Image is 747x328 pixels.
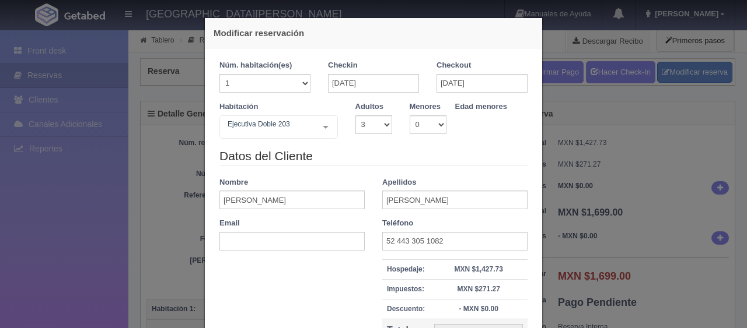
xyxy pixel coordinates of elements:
th: Hospedaje: [382,259,430,279]
label: Teléfono [382,218,413,229]
th: Descuento: [382,299,430,319]
th: Impuestos: [382,279,430,299]
label: Apellidos [382,177,417,188]
input: DD-MM-AAAA [328,74,419,93]
label: Edad menores [455,101,508,112]
strong: - MXN $0.00 [459,305,498,313]
strong: MXN $271.27 [457,285,500,293]
strong: MXN $1,427.73 [454,265,502,273]
label: Núm. habitación(es) [219,60,292,71]
label: Adultos [355,101,383,112]
label: Checkout [437,60,471,71]
input: Seleccionar hab. [225,118,232,137]
label: Checkin [328,60,358,71]
label: Habitación [219,101,258,112]
h4: Modificar reservación [214,27,533,39]
input: DD-MM-AAAA [437,74,528,93]
label: Menores [410,101,441,112]
span: Ejecutiva Doble 203 [225,118,314,130]
legend: Datos del Cliente [219,147,528,165]
label: Nombre [219,177,248,188]
label: Email [219,218,240,229]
